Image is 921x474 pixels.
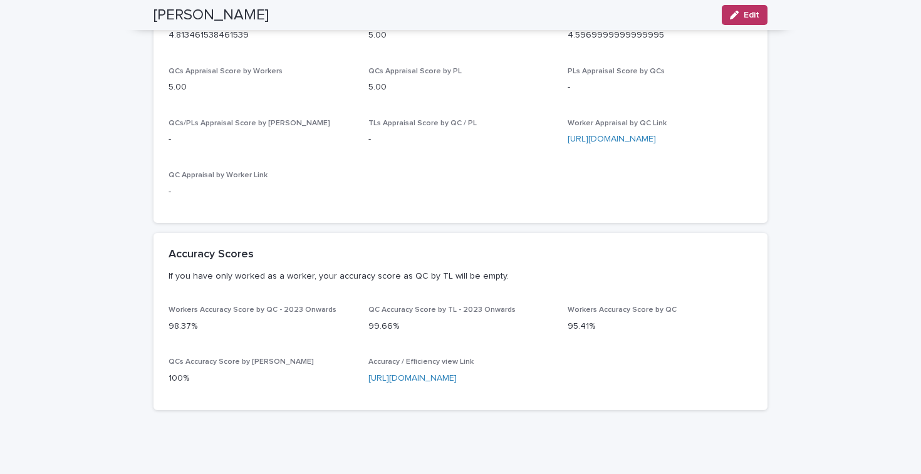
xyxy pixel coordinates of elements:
[744,11,759,19] span: Edit
[568,135,656,143] a: [URL][DOMAIN_NAME]
[568,29,752,42] p: 4.5969999999999995
[568,306,677,314] span: Workers Accuracy Score by QC
[368,120,477,127] span: TLs Appraisal Score by QC / PL
[368,306,516,314] span: QC Accuracy Score by TL - 2023 Onwards
[169,358,314,366] span: QCs Accuracy Score by [PERSON_NAME]
[722,5,767,25] button: Edit
[169,306,336,314] span: Workers Accuracy Score by QC - 2023 Onwards
[169,120,330,127] span: QCs/PLs Appraisal Score by [PERSON_NAME]
[368,81,553,94] p: 5.00
[169,81,353,94] p: 5.00
[368,374,457,383] a: [URL][DOMAIN_NAME]
[169,68,283,75] span: QCs Appraisal Score by Workers
[169,248,254,262] h2: Accuracy Scores
[153,6,269,24] h2: [PERSON_NAME]
[368,29,553,42] p: 5.00
[169,185,353,198] p: -
[568,81,752,94] p: -
[368,320,553,333] p: 99.66%
[169,320,353,333] p: 98.37%
[169,270,747,282] p: If you have only worked as a worker, your accuracy score as QC by TL will be empty.
[368,358,474,366] span: Accuracy / Efficiency view Link
[169,172,268,179] span: QC Appraisal by Worker Link
[368,133,553,146] p: -
[169,29,353,42] p: 4.813461538461539
[169,133,353,146] p: -
[568,320,752,333] p: 95.41%
[568,68,665,75] span: PLs Appraisal Score by QCs
[368,68,462,75] span: QCs Appraisal Score by PL
[568,120,667,127] span: Worker Appraisal by QC Link
[169,372,353,385] p: 100%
